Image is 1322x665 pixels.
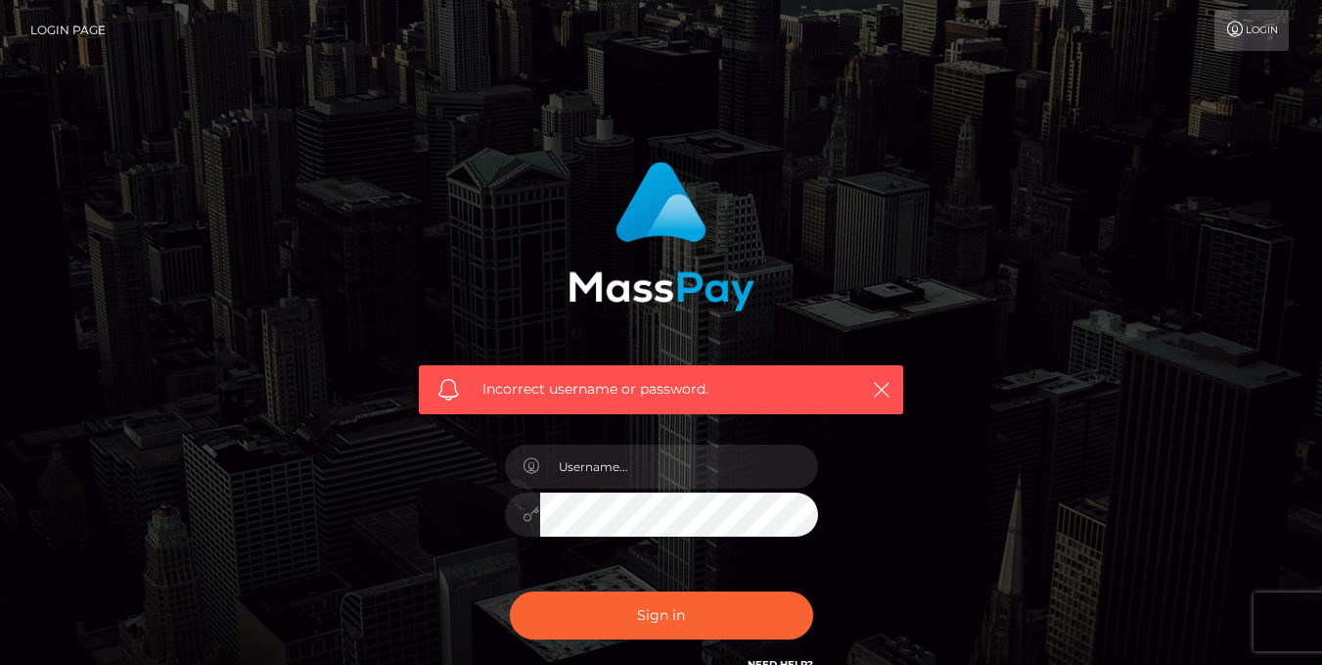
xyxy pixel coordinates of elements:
[482,379,840,400] span: Incorrect username or password.
[540,445,818,489] input: Username...
[1214,10,1289,51] a: Login
[569,162,754,311] img: MassPay Login
[510,592,813,640] button: Sign in
[30,10,106,51] a: Login Page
